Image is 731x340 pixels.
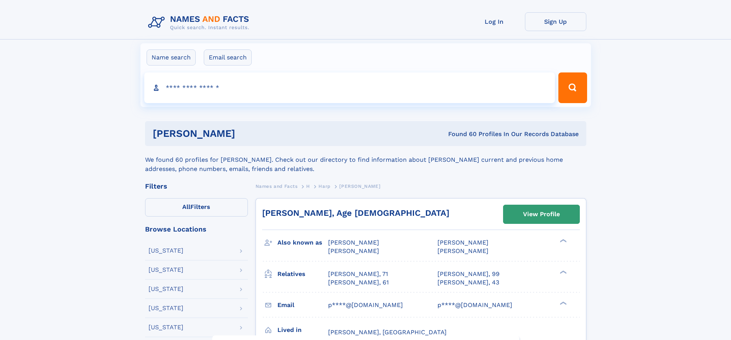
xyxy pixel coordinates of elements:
[328,278,389,287] a: [PERSON_NAME], 61
[339,184,380,189] span: [PERSON_NAME]
[145,12,256,33] img: Logo Names and Facts
[525,12,586,31] a: Sign Up
[328,270,388,278] a: [PERSON_NAME], 71
[523,205,560,223] div: View Profile
[437,247,488,255] span: [PERSON_NAME]
[306,181,310,191] a: H
[558,269,567,274] div: ❯
[149,324,183,330] div: [US_STATE]
[262,208,449,218] a: [PERSON_NAME], Age [DEMOGRAPHIC_DATA]
[306,184,310,189] span: H
[328,247,379,255] span: [PERSON_NAME]
[277,236,328,249] h3: Also known as
[256,181,298,191] a: Names and Facts
[153,129,342,138] h1: [PERSON_NAME]
[437,278,499,287] a: [PERSON_NAME], 43
[149,267,183,273] div: [US_STATE]
[342,130,579,138] div: Found 60 Profiles In Our Records Database
[277,324,328,337] h3: Lived in
[503,205,579,223] a: View Profile
[144,72,555,103] input: search input
[149,248,183,254] div: [US_STATE]
[318,184,330,189] span: Harp
[277,299,328,312] h3: Email
[277,268,328,281] h3: Relatives
[145,146,586,174] div: We found 60 profiles for [PERSON_NAME]. Check out our directory to find information about [PERSON...
[328,329,447,336] span: [PERSON_NAME], [GEOGRAPHIC_DATA]
[437,239,488,246] span: [PERSON_NAME]
[145,183,248,190] div: Filters
[145,226,248,233] div: Browse Locations
[558,72,587,103] button: Search Button
[182,203,190,210] span: All
[149,286,183,292] div: [US_STATE]
[149,305,183,311] div: [US_STATE]
[437,270,500,278] a: [PERSON_NAME], 99
[464,12,525,31] a: Log In
[558,301,567,306] div: ❯
[328,239,379,246] span: [PERSON_NAME]
[204,49,252,66] label: Email search
[558,238,567,243] div: ❯
[318,181,330,191] a: Harp
[147,49,196,66] label: Name search
[145,198,248,217] label: Filters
